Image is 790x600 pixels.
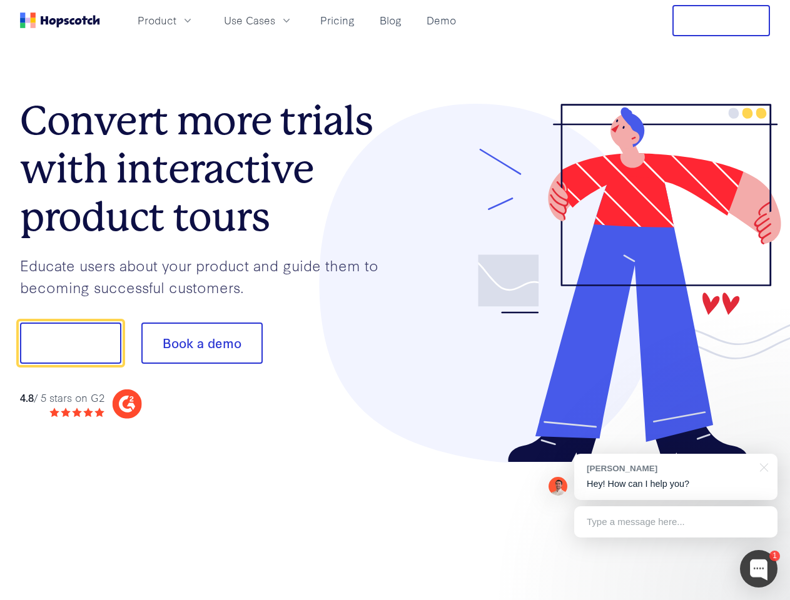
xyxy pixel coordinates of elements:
span: Product [138,12,176,28]
div: 1 [769,551,780,561]
h1: Convert more trials with interactive product tours [20,97,395,241]
a: Home [20,12,100,28]
div: [PERSON_NAME] [587,462,752,474]
p: Educate users about your product and guide them to becoming successful customers. [20,254,395,297]
div: Type a message here... [574,506,777,537]
img: Mark Spera [549,477,567,496]
p: Hey! How can I help you? [587,477,765,491]
button: Free Trial [672,5,770,36]
a: Pricing [315,10,360,31]
div: / 5 stars on G2 [20,390,104,406]
a: Demo [422,10,461,31]
strong: 4.8 [20,390,34,404]
a: Blog [375,10,407,31]
button: Product [130,10,201,31]
button: Show me! [20,322,121,364]
span: Use Cases [224,12,275,28]
button: Use Cases [216,10,300,31]
button: Book a demo [141,322,263,364]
